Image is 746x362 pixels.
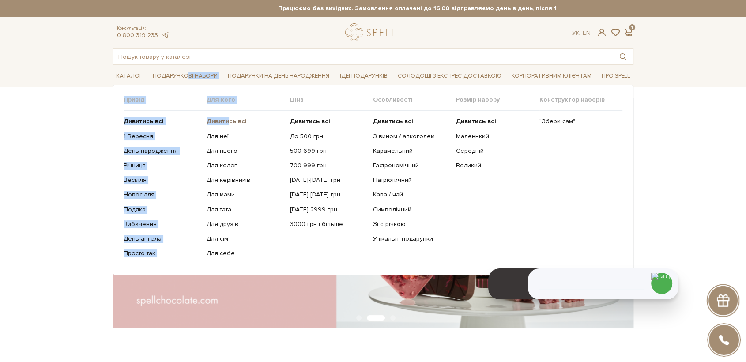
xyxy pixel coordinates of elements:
div: Ук [572,29,591,37]
a: Для друзів [207,220,283,228]
a: telegram [160,31,169,39]
a: Новосілля [124,191,200,199]
span: Особливості [373,96,456,104]
a: Унікальні подарунки [373,235,449,243]
a: Дивитись всі [124,117,200,125]
a: Патріотичний [373,176,449,184]
a: Просто так [124,249,200,257]
input: Пошук товару у каталозі [113,49,613,64]
span: Каталог [113,69,146,83]
a: Весілля [124,176,200,184]
a: "Збери сам" [539,117,616,125]
a: Для керівників [207,176,283,184]
a: Для колег [207,162,283,170]
a: Гастрономічний [373,162,449,170]
a: 700-999 грн [290,162,366,170]
button: Carousel Page 3 [390,315,396,321]
b: Дивитись всі [290,117,330,125]
a: Для нього [207,147,283,155]
a: День ангела [124,235,200,243]
span: Консультація: [117,26,169,31]
a: Дивитись всі [456,117,532,125]
a: Для неї [207,132,283,140]
a: Для сім'ї [207,235,283,243]
b: Дивитись всі [207,117,247,125]
button: Carousel Page 1 [356,315,362,321]
a: Дивитись всі [290,117,366,125]
a: Для мами [207,191,283,199]
a: 1 Вересня [124,132,200,140]
a: Кава / чай [373,191,449,199]
a: Вибачення [124,220,200,228]
a: Карамельний [373,147,449,155]
a: Маленький [456,132,532,140]
a: 3000 грн і більше [290,220,366,228]
a: До 500 грн [290,132,366,140]
a: Для тата [207,206,283,214]
span: Про Spell [598,69,633,83]
a: Символічний [373,206,449,214]
b: Дивитись всі [456,117,496,125]
a: [DATE]-[DATE] грн [290,176,366,184]
span: Привід [124,96,207,104]
a: Зі стрічкою [373,220,449,228]
a: Середній [456,147,532,155]
a: Дивитись всі [207,117,283,125]
button: Пошук товару у каталозі [613,49,633,64]
span: Для кого [207,96,290,104]
a: Солодощі з експрес-доставкою [394,68,505,83]
span: | [580,29,581,37]
span: Подарунки на День народження [224,69,333,83]
a: Річниця [124,162,200,170]
a: День народження [124,147,200,155]
a: En [583,29,591,37]
a: [DATE]-[DATE] грн [290,191,366,199]
a: Для себе [207,249,283,257]
strong: Працюємо без вихідних. Замовлення оплачені до 16:00 відправляємо день в день, після 16:00 - насту... [191,4,712,12]
span: Конструктор наборів [539,96,622,104]
span: Подарункові набори [149,69,221,83]
a: Великий [456,162,532,170]
a: Корпоративним клієнтам [508,68,595,83]
a: 500-699 грн [290,147,366,155]
div: Каталог [113,85,633,275]
span: Ціна [290,96,373,104]
a: Подяка [124,206,200,214]
div: Carousel Pagination [113,314,633,322]
span: Ідеї подарунків [336,69,391,83]
span: Розмір набору [456,96,539,104]
b: Дивитись всі [124,117,164,125]
a: З вином / алкоголем [373,132,449,140]
button: Carousel Page 2 (Current Slide) [367,315,385,321]
a: [DATE]-2999 грн [290,206,366,214]
a: 0 800 319 233 [117,31,158,39]
a: Дивитись всі [373,117,449,125]
b: Дивитись всі [373,117,413,125]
